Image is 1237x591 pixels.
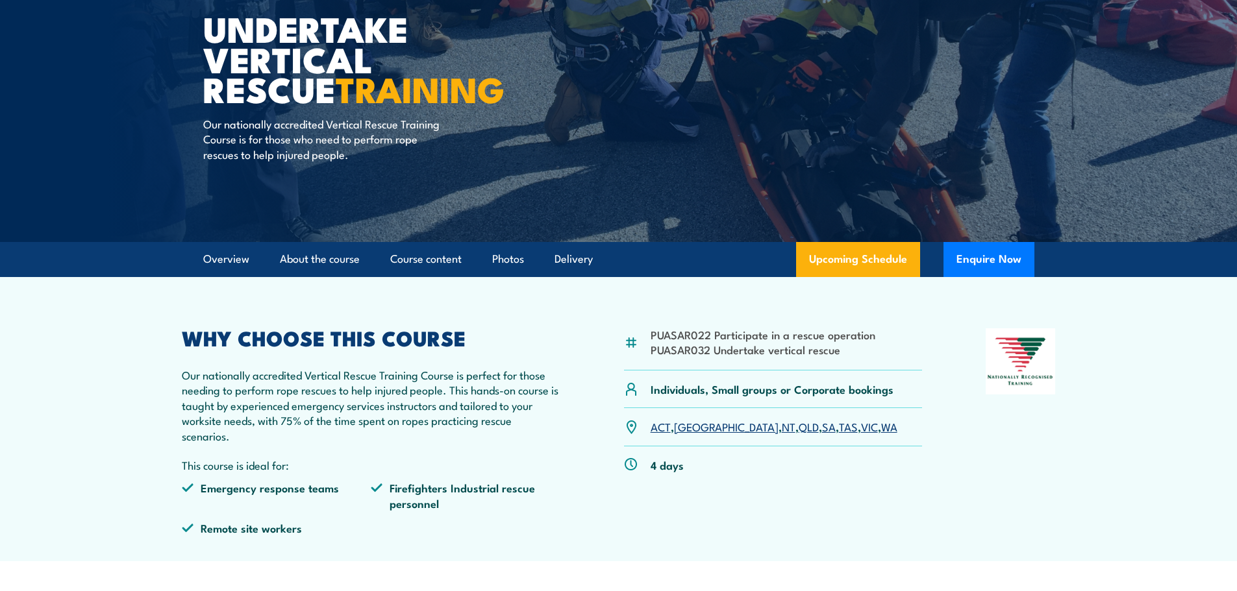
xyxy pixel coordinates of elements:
[796,242,920,277] a: Upcoming Schedule
[782,418,795,434] a: NT
[182,520,371,535] li: Remote site workers
[203,13,524,104] h1: Undertake Vertical Rescue
[861,418,878,434] a: VIC
[390,242,462,276] a: Course content
[182,367,561,443] p: Our nationally accredited Vertical Rescue Training Course is perfect for those needing to perform...
[203,116,440,162] p: Our nationally accredited Vertical Rescue Training Course is for those who need to perform rope r...
[986,328,1056,394] img: Nationally Recognised Training logo.
[182,457,561,472] p: This course is ideal for:
[336,61,505,115] strong: TRAINING
[799,418,819,434] a: QLD
[651,342,875,357] li: PUASAR032 Undertake vertical rescue
[651,327,875,342] li: PUASAR022 Participate in a rescue operation
[651,419,897,434] p: , , , , , , ,
[651,457,684,472] p: 4 days
[203,242,249,276] a: Overview
[182,328,561,346] h2: WHY CHOOSE THIS COURSE
[822,418,836,434] a: SA
[492,242,524,276] a: Photos
[674,418,779,434] a: [GEOGRAPHIC_DATA]
[280,242,360,276] a: About the course
[555,242,593,276] a: Delivery
[651,418,671,434] a: ACT
[839,418,858,434] a: TAS
[651,381,893,396] p: Individuals, Small groups or Corporate bookings
[881,418,897,434] a: WA
[182,480,371,511] li: Emergency response teams
[371,480,560,511] li: Firefighters Industrial rescue personnel
[943,242,1034,277] button: Enquire Now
